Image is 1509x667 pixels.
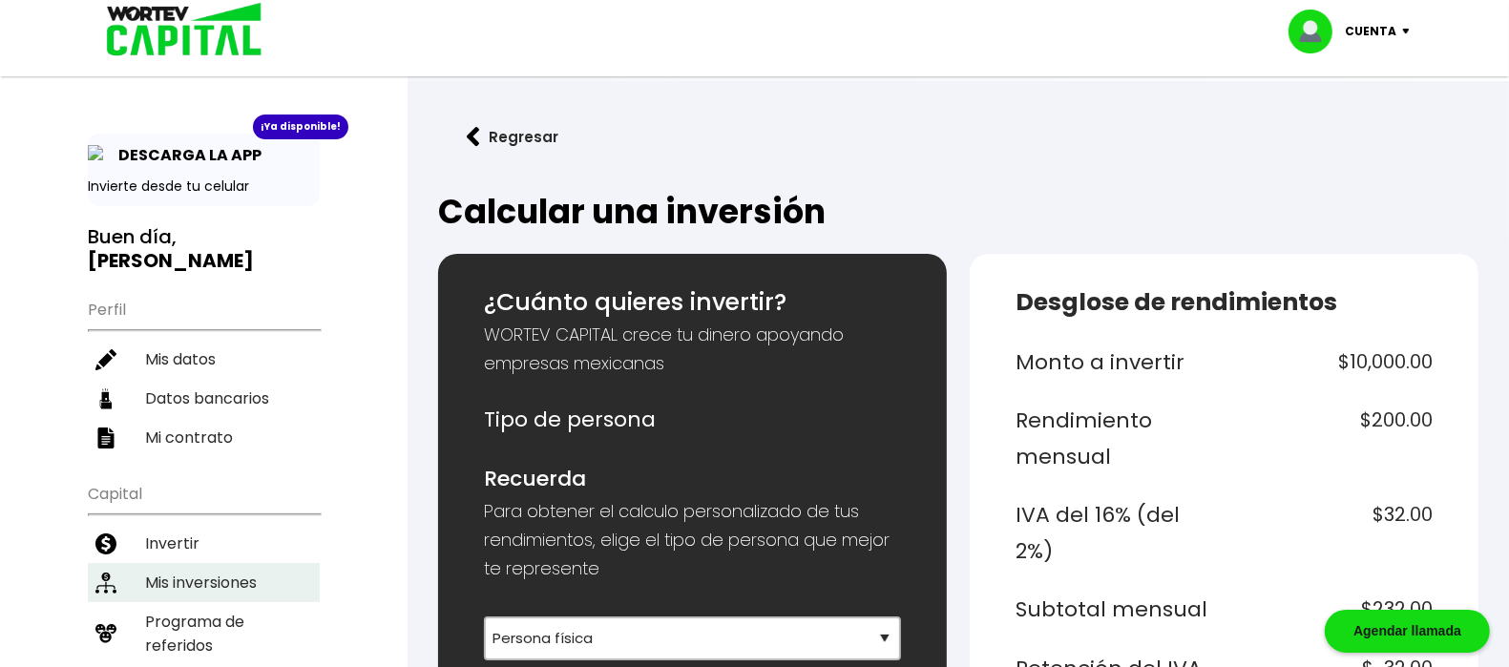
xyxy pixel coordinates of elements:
[1397,29,1423,34] img: icon-down
[484,321,901,378] p: WORTEV CAPITAL crece tu dinero apoyando empresas mexicanas
[1231,344,1433,381] h6: $10,000.00
[88,563,320,602] a: Mis inversiones
[484,402,901,438] h6: Tipo de persona
[1016,497,1217,569] h6: IVA del 16% (del 2%)
[88,225,320,273] h3: Buen día,
[88,379,320,418] a: Datos bancarios
[484,497,901,583] p: Para obtener el calculo personalizado de tus rendimientos, elige el tipo de persona que mejor te ...
[95,533,116,554] img: invertir-icon.b3b967d7.svg
[88,340,320,379] a: Mis datos
[95,573,116,594] img: inversiones-icon.6695dc30.svg
[88,145,109,166] img: app-icon
[438,112,1478,162] a: flecha izquierdaRegresar
[467,127,480,147] img: flecha izquierda
[1231,592,1433,628] h6: $232.00
[253,115,348,139] div: ¡Ya disponible!
[95,388,116,409] img: datos-icon.10cf9172.svg
[1289,10,1346,53] img: profile-image
[1231,497,1433,569] h6: $32.00
[1325,610,1490,653] div: Agendar llamada
[88,602,320,665] a: Programa de referidos
[88,418,320,457] a: Mi contrato
[88,177,320,197] p: Invierte desde tu celular
[88,524,320,563] a: Invertir
[1346,17,1397,46] p: Cuenta
[1016,592,1217,628] h6: Subtotal mensual
[1016,284,1433,321] h5: Desglose de rendimientos
[1231,403,1433,474] h6: $200.00
[484,284,901,321] h5: ¿Cuánto quieres invertir?
[95,623,116,644] img: recomiendanos-icon.9b8e9327.svg
[88,247,254,274] b: [PERSON_NAME]
[484,461,901,497] h6: Recuerda
[438,112,587,162] button: Regresar
[88,288,320,457] ul: Perfil
[109,143,262,167] p: DESCARGA LA APP
[95,427,116,448] img: contrato-icon.f2db500c.svg
[1016,344,1217,381] h6: Monto a invertir
[438,193,1478,231] h2: Calcular una inversión
[95,349,116,370] img: editar-icon.952d3147.svg
[1016,403,1217,474] h6: Rendimiento mensual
